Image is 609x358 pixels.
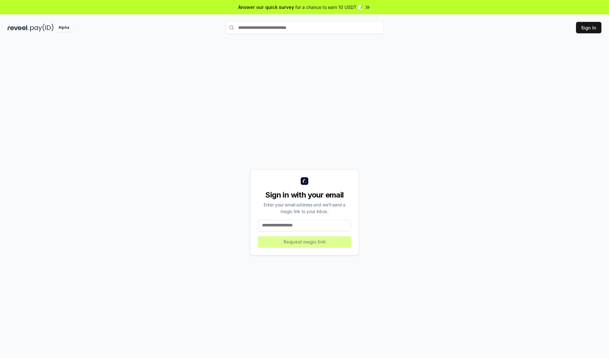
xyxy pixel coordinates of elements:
div: Sign in with your email [258,190,351,200]
div: Enter your email address and we’ll send a magic link to your inbox. [258,201,351,215]
div: Alpha [55,24,73,32]
img: pay_id [30,24,54,32]
img: logo_small [301,177,308,185]
span: for a chance to earn 10 USDT 📝 [295,4,363,10]
button: Sign In [576,22,601,33]
span: Answer our quick survey [238,4,294,10]
img: reveel_dark [8,24,29,32]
